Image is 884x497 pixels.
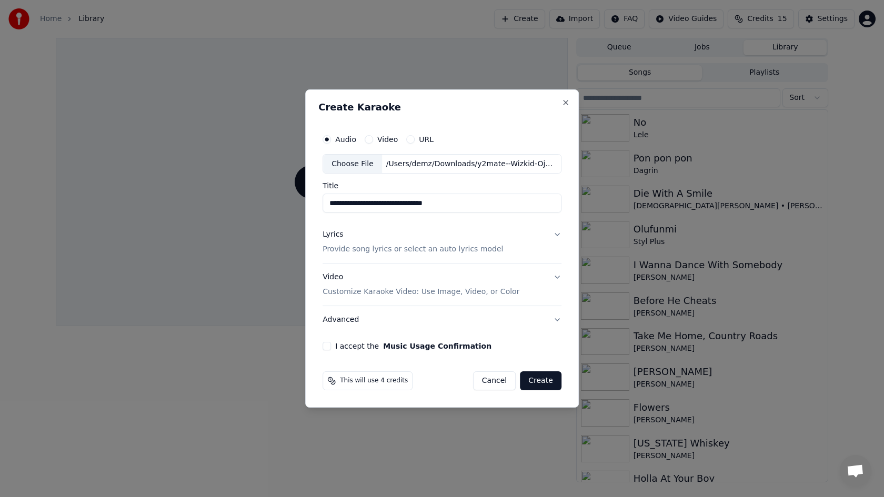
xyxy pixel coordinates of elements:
[382,159,561,169] div: /Users/demz/Downloads/y2mate--Wizkid-Ojuelegba-Lyrics.mp3.webm
[419,136,434,143] label: URL
[323,306,561,333] button: Advanced
[323,272,519,298] div: Video
[323,245,503,255] p: Provide song lyrics or select an auto lyrics model
[335,136,356,143] label: Audio
[377,136,398,143] label: Video
[323,155,382,174] div: Choose File
[323,264,561,306] button: VideoCustomize Karaoke Video: Use Image, Video, or Color
[520,371,561,390] button: Create
[318,103,566,112] h2: Create Karaoke
[340,377,408,385] span: This will use 4 credits
[335,342,491,350] label: I accept the
[323,182,561,190] label: Title
[323,221,561,263] button: LyricsProvide song lyrics or select an auto lyrics model
[383,342,491,350] button: I accept the
[323,287,519,297] p: Customize Karaoke Video: Use Image, Video, or Color
[323,230,343,240] div: Lyrics
[473,371,516,390] button: Cancel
